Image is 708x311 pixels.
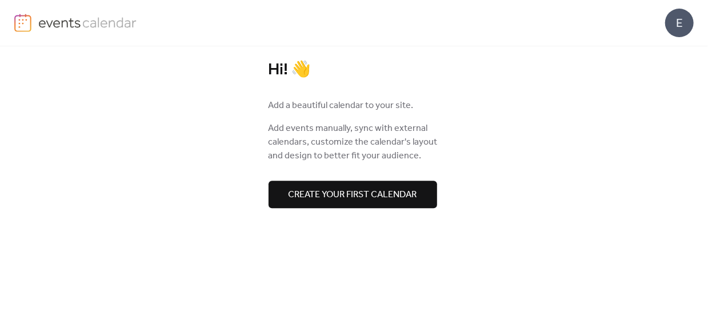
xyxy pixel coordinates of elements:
div: Hi! 👋 [269,60,440,80]
img: logo [14,14,31,32]
span: Add events manually, sync with external calendars, customize the calendar's layout and design to ... [269,122,440,163]
div: E [665,9,694,37]
span: Add a beautiful calendar to your site. [269,99,414,113]
img: logo-type [38,14,137,31]
span: Create your first calendar [289,188,417,202]
button: Create your first calendar [269,181,437,208]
